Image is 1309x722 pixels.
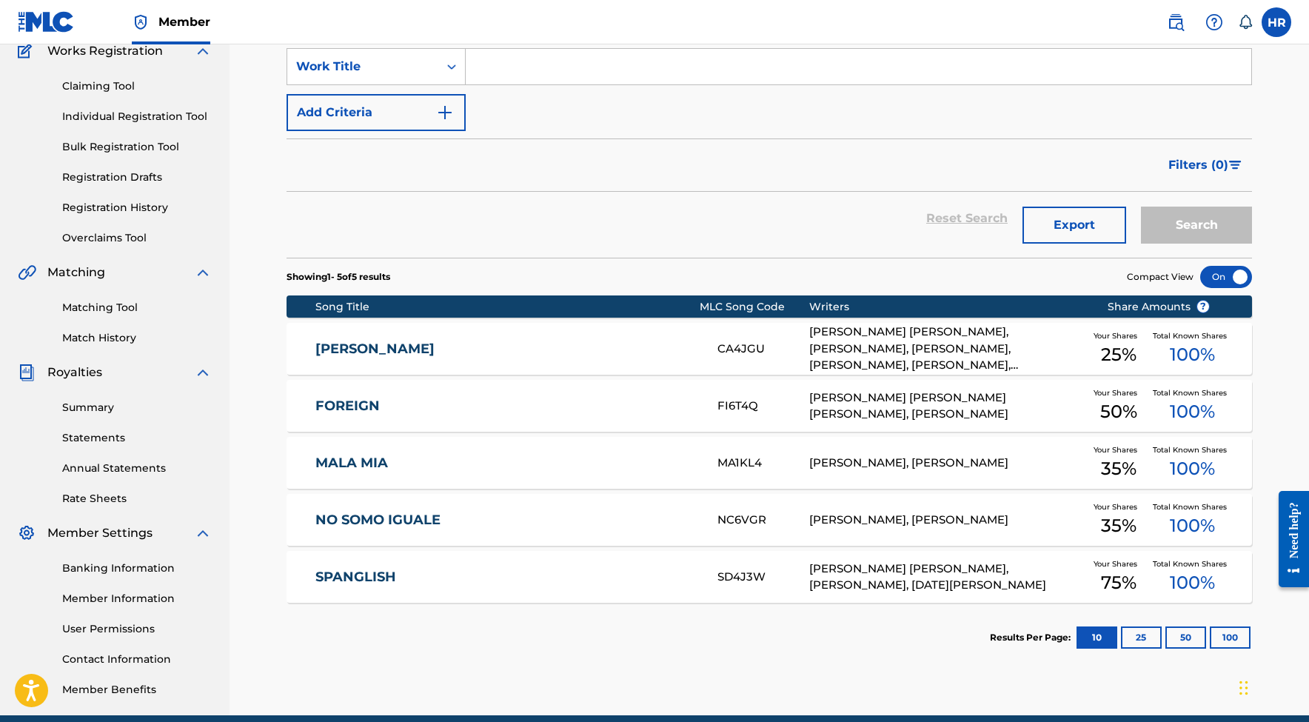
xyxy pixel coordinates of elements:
a: Member Benefits [62,682,212,698]
span: Member Settings [47,524,153,542]
img: search [1167,13,1185,31]
a: Overclaims Tool [62,230,212,246]
button: 100 [1210,626,1251,649]
span: 100 % [1170,341,1215,368]
img: Works Registration [18,42,37,60]
span: Your Shares [1094,387,1143,398]
a: MALA MIA [315,455,697,472]
div: CA4JGU [717,341,809,358]
img: filter [1229,161,1242,170]
span: 100 % [1170,455,1215,482]
img: expand [194,42,212,60]
a: SPANGLISH [315,569,697,586]
a: Contact Information [62,652,212,667]
span: Compact View [1127,270,1193,284]
span: Share Amounts [1108,299,1210,315]
div: NC6VGR [717,512,809,529]
span: Total Known Shares [1153,558,1233,569]
div: Writers [809,299,1085,315]
a: Individual Registration Tool [62,109,212,124]
span: 100 % [1170,512,1215,539]
div: MLC Song Code [700,299,810,315]
span: 35 % [1101,512,1136,539]
a: Registration History [62,200,212,215]
span: Total Known Shares [1153,444,1233,455]
a: [PERSON_NAME] [315,341,697,358]
img: help [1205,13,1223,31]
div: SD4J3W [717,569,809,586]
span: 100 % [1170,398,1215,425]
form: Search Form [287,48,1252,258]
img: expand [194,524,212,542]
span: 50 % [1100,398,1137,425]
p: Showing 1 - 5 of 5 results [287,270,390,284]
a: Annual Statements [62,461,212,476]
div: [PERSON_NAME] [PERSON_NAME], [PERSON_NAME], [DATE][PERSON_NAME] [809,561,1085,594]
span: Royalties [47,364,102,381]
span: 25 % [1101,341,1136,368]
div: MA1KL4 [717,455,809,472]
div: FI6T4Q [717,398,809,415]
span: 100 % [1170,569,1215,596]
span: Filters ( 0 ) [1168,156,1228,174]
span: Your Shares [1094,501,1143,512]
p: Results Per Page: [990,631,1074,644]
a: Registration Drafts [62,170,212,185]
span: Your Shares [1094,330,1143,341]
a: Rate Sheets [62,491,212,507]
div: Work Title [296,58,429,76]
a: FOREIGN [315,398,697,415]
div: [PERSON_NAME], [PERSON_NAME] [809,455,1085,472]
img: Royalties [18,364,36,381]
a: Summary [62,400,212,415]
a: Member Information [62,591,212,606]
span: Works Registration [47,42,163,60]
button: 10 [1077,626,1117,649]
button: 50 [1165,626,1206,649]
div: Help [1199,7,1229,37]
div: [PERSON_NAME] [PERSON_NAME], [PERSON_NAME], [PERSON_NAME], [PERSON_NAME], [PERSON_NAME], [PERSON_... [809,324,1085,374]
span: Member [158,13,210,30]
span: Total Known Shares [1153,387,1233,398]
div: User Menu [1262,7,1291,37]
a: Match History [62,330,212,346]
a: Public Search [1161,7,1191,37]
span: Total Known Shares [1153,330,1233,341]
button: Export [1022,207,1126,244]
img: MLC Logo [18,11,75,33]
span: 35 % [1101,455,1136,482]
img: expand [194,264,212,281]
span: Total Known Shares [1153,501,1233,512]
img: Member Settings [18,524,36,542]
img: expand [194,364,212,381]
div: Song Title [315,299,700,315]
span: Matching [47,264,105,281]
a: Bulk Registration Tool [62,139,212,155]
a: Matching Tool [62,300,212,315]
button: Add Criteria [287,94,466,131]
div: Notifications [1238,15,1253,30]
a: NO SOMO IGUALE [315,512,697,529]
img: 9d2ae6d4665cec9f34b9.svg [436,104,454,121]
span: ? [1197,301,1209,312]
iframe: Resource Center [1268,476,1309,603]
div: Drag [1239,666,1248,710]
a: Statements [62,430,212,446]
a: Claiming Tool [62,78,212,94]
img: Top Rightsholder [132,13,150,31]
a: Banking Information [62,561,212,576]
button: Filters (0) [1159,147,1252,184]
div: [PERSON_NAME], [PERSON_NAME] [809,512,1085,529]
span: Your Shares [1094,444,1143,455]
div: [PERSON_NAME] [PERSON_NAME] [PERSON_NAME], [PERSON_NAME] [809,390,1085,423]
span: 75 % [1101,569,1136,596]
span: Your Shares [1094,558,1143,569]
button: 25 [1121,626,1162,649]
iframe: Chat Widget [1235,651,1309,722]
a: User Permissions [62,621,212,637]
img: Matching [18,264,36,281]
